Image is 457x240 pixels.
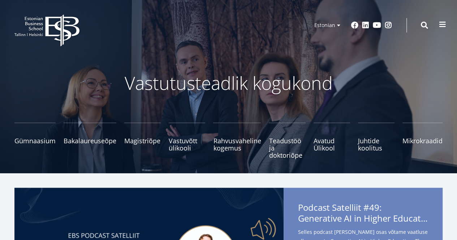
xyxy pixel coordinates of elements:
[64,123,116,159] a: Bakalaureuseõpe
[358,123,395,159] a: Juhtide koolitus
[402,123,443,159] a: Mikrokraadid
[298,213,428,224] span: Generative AI in Higher Education: The Good, the Bad, and the Ugly
[314,137,350,152] span: Avatud Ülikool
[169,137,205,152] span: Vastuvõtt ülikooli
[314,123,350,159] a: Avatud Ülikool
[402,137,443,144] span: Mikrokraadid
[213,123,261,159] a: Rahvusvaheline kogemus
[362,22,369,29] a: Linkedin
[385,22,392,29] a: Instagram
[358,137,395,152] span: Juhtide koolitus
[373,22,381,29] a: Youtube
[269,123,305,159] a: Teadustöö ja doktoriõpe
[269,137,305,159] span: Teadustöö ja doktoriõpe
[124,123,161,159] a: Magistriõpe
[14,137,56,144] span: Gümnaasium
[169,123,205,159] a: Vastuvõtt ülikooli
[213,137,261,152] span: Rahvusvaheline kogemus
[37,72,420,94] p: Vastutusteadlik kogukond
[64,137,116,144] span: Bakalaureuseõpe
[14,123,56,159] a: Gümnaasium
[351,22,358,29] a: Facebook
[298,202,428,226] span: Podcast Satelliit #49:
[124,137,161,144] span: Magistriõpe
